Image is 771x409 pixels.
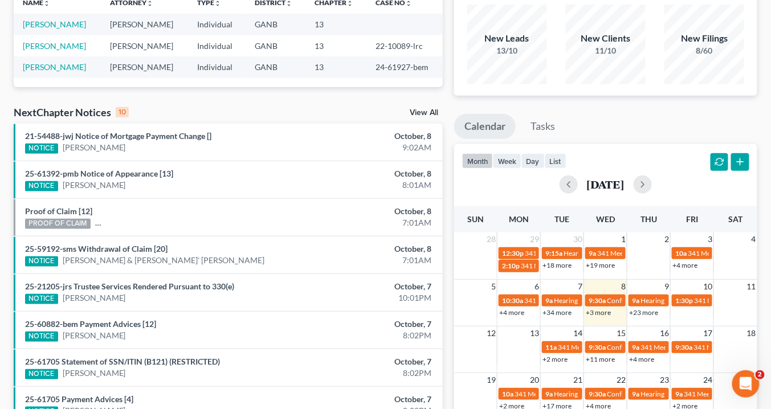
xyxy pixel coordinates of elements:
span: 2 [756,370,765,379]
a: +2 more [542,355,568,363]
a: 25-61705 Payment Advices [4] [25,394,133,404]
a: 25-59192-sms Withdrawal of Claim [20] [25,244,168,253]
span: 28 [486,232,497,246]
span: 9:30a [589,390,606,398]
span: 341 Meeting for [PERSON_NAME] [641,343,743,351]
span: 1:30p [675,296,693,305]
div: New Filings [664,32,744,45]
a: [PERSON_NAME] [23,19,86,29]
div: NOTICE [25,294,58,304]
span: 13 [529,326,540,340]
span: 5 [490,280,497,293]
td: [PERSON_NAME] [101,56,188,77]
span: 9a [589,249,596,257]
a: [PERSON_NAME] & [PERSON_NAME]' [PERSON_NAME] [63,255,265,266]
a: [PERSON_NAME] [63,292,126,304]
span: 9a [545,390,553,398]
span: 22 [615,373,627,387]
span: 4 [750,232,757,246]
div: October, 8 [304,206,431,217]
div: October, 8 [304,130,431,142]
span: 9:15a [545,249,562,257]
a: 25-61705 Statement of SSN/ITIN (B121) (RESTRICTED) [25,357,220,366]
div: 13/10 [467,45,547,56]
div: 10 [116,107,129,117]
span: 29 [529,232,540,246]
span: Hearing for [PERSON_NAME] [554,390,643,398]
span: 15 [615,326,627,340]
span: 11 [746,280,757,293]
div: 7:01AM [304,217,431,228]
a: 25-61392-pmb Notice of Appearance [13] [25,169,173,178]
span: Tue [555,214,570,224]
a: Proof of Claim [12] [25,206,92,216]
span: Sun [467,214,484,224]
button: list [545,153,566,169]
div: NOTICE [25,256,58,267]
a: [PERSON_NAME] [23,62,86,72]
span: 24 [702,373,713,387]
span: 16 [659,326,670,340]
a: +18 more [542,261,572,269]
span: 8 [620,280,627,293]
span: Hearing for [PERSON_NAME] [641,390,729,398]
span: 1 [620,232,627,246]
span: 2 [663,232,670,246]
span: 30 [572,232,584,246]
button: month [462,153,493,169]
div: 8:02PM [304,367,431,379]
div: 11/10 [566,45,646,56]
div: NOTICE [25,369,58,379]
div: 8/60 [664,45,744,56]
span: Sat [728,214,743,224]
h2: [DATE] [587,178,625,190]
td: [PERSON_NAME] [101,35,188,56]
div: New Clients [566,32,646,45]
span: 11a [545,343,557,351]
td: GANB [246,14,305,35]
span: 3 [707,232,713,246]
a: [PERSON_NAME] [23,41,86,51]
td: GANB [246,56,305,77]
div: October, 7 [304,356,431,367]
span: 10a [675,249,687,257]
span: 9a [632,343,639,351]
td: 13 [305,35,366,56]
div: NOTICE [25,332,58,342]
a: +34 more [542,308,572,317]
span: Wed [596,214,615,224]
div: October, 8 [304,168,431,179]
span: 9a [545,296,553,305]
a: Calendar [454,114,516,139]
span: 20 [529,373,540,387]
span: 10:30a [502,296,523,305]
a: +4 more [499,308,524,317]
div: NOTICE [25,144,58,154]
div: 7:01AM [304,255,431,266]
div: 8:02PM [304,330,431,341]
span: 341 Meeting for [PERSON_NAME] [521,261,623,270]
span: Hearing for [PERSON_NAME] [564,249,652,257]
div: October, 8 [304,243,431,255]
td: 13 [305,56,366,77]
span: 12:30p [502,249,524,257]
button: week [493,153,521,169]
span: 341 Meeting for [PERSON_NAME] [597,249,700,257]
iframe: Intercom live chat [732,370,760,398]
span: 341 Meeting for [PERSON_NAME] [515,390,617,398]
div: New Leads [467,32,547,45]
span: 7 [577,280,584,293]
td: 13 [305,14,366,35]
div: October, 7 [304,281,431,292]
a: [PERSON_NAME] [63,330,126,341]
span: 9a [632,296,639,305]
div: October, 7 [304,318,431,330]
div: 10:01PM [304,292,431,304]
td: GANB [246,35,305,56]
div: 9:02AM [304,142,431,153]
span: 10a [502,390,513,398]
td: Individual [188,14,246,35]
span: 341 Meeting for [PERSON_NAME] [524,296,627,305]
span: 9:30a [589,296,606,305]
div: NextChapter Notices [14,105,129,119]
